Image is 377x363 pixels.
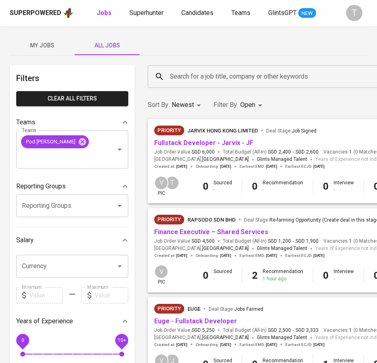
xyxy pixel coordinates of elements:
[313,164,325,169] span: [DATE]
[220,164,231,169] span: [DATE]
[23,94,122,104] span: Clear All filters
[295,238,319,245] span: SGD 1,900
[285,164,325,169] span: Earliest ECJD :
[293,149,294,156] span: -
[346,5,362,21] div: T
[257,246,307,251] span: Glints Managed Talent
[187,217,236,223] span: Rapsodo Sdn Bhd
[263,268,303,282] div: Recommendation
[295,327,319,334] span: SGD 3,333
[348,238,352,245] span: 1
[114,261,125,272] button: Open
[266,164,277,169] span: [DATE]
[117,337,126,343] span: 10+
[220,253,231,258] span: [DATE]
[16,72,128,85] h6: Filters
[95,287,128,303] input: Value
[323,270,329,281] b: 0
[234,306,263,312] span: Jobs Farmed
[292,128,317,134] span: Job Signed
[154,149,215,156] span: Job Order Value
[268,149,291,156] span: SGD 2,400
[293,327,294,334] span: -
[165,176,179,190] div: T
[154,342,187,348] span: Created at :
[203,270,209,281] b: 0
[223,327,319,334] span: Total Budget (All-In)
[209,306,263,312] span: Deal Stage :
[154,126,184,135] span: Priority
[154,327,215,334] span: Job Order Value
[323,181,329,192] b: 0
[196,164,231,169] span: Onboarding :
[29,287,63,303] input: Value
[223,149,319,156] span: Total Budget (All-In)
[285,342,325,348] span: Earliest ECJD :
[154,304,184,314] div: New Job received from Demand Team
[252,181,258,192] b: 0
[213,100,237,110] p: Filter By
[154,228,268,236] a: Finance Executive – Shared Services
[334,275,354,282] div: -
[187,128,258,134] span: Jarvix Hong Kong Limited
[154,245,249,253] span: [GEOGRAPHIC_DATA] ,
[266,253,277,258] span: [DATE]
[231,8,252,18] a: Teams
[172,100,194,110] p: Newest
[213,275,232,282] div: -
[295,149,319,156] span: SGD 2,600
[266,342,277,348] span: [DATE]
[16,181,66,191] p: Reporting Groups
[16,316,73,326] p: Years of Experience
[192,149,215,156] span: SGD 6,000
[231,9,250,17] span: Teams
[148,100,168,110] p: Sort By
[257,156,307,162] span: Glints Managed Talent
[154,176,168,197] div: pic
[202,245,249,253] span: [GEOGRAPHIC_DATA]
[154,253,187,258] span: Created at :
[154,156,249,164] span: [GEOGRAPHIC_DATA] ,
[263,275,303,282] div: 1 hour ago
[181,9,213,17] span: Candidates
[176,164,187,169] span: [DATE]
[154,238,215,245] span: Job Order Value
[172,98,204,113] div: Newest
[293,238,294,245] span: -
[16,232,128,248] div: Salary
[263,179,303,193] div: Recommendation
[192,327,215,334] span: SGD 5,250
[16,91,128,106] button: Clear All filters
[263,186,303,193] div: -
[192,238,215,245] span: SGD 4,500
[181,8,215,18] a: Candidates
[239,253,277,258] span: Earliest EMD :
[154,265,168,286] div: pic
[268,327,291,334] span: SGD 2,500
[202,156,249,164] span: [GEOGRAPHIC_DATA]
[334,268,354,282] div: Interview
[16,235,34,245] p: Salary
[154,216,184,224] span: Priority
[16,313,128,329] div: Years of Experience
[348,327,352,334] span: 1
[16,117,35,127] p: Teams
[154,334,249,342] span: [GEOGRAPHIC_DATA] ,
[213,179,232,193] div: Sourced
[239,164,277,169] span: Earliest EMD :
[16,178,128,194] div: Reporting Groups
[268,238,291,245] span: SGD 1,200
[240,98,265,113] div: Open
[80,41,135,51] span: All Jobs
[16,114,128,130] div: Teams
[240,101,255,109] span: Open
[97,8,113,18] a: Jobs
[196,342,231,348] span: Onboarding :
[154,215,184,224] div: New Job received from Demand Team
[213,186,232,193] div: -
[313,342,325,348] span: [DATE]
[63,7,74,19] img: app logo
[154,139,253,147] a: Fullstack Developer - Jarvix - JF
[266,128,317,134] span: Deal Stage :
[154,305,184,313] span: Priority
